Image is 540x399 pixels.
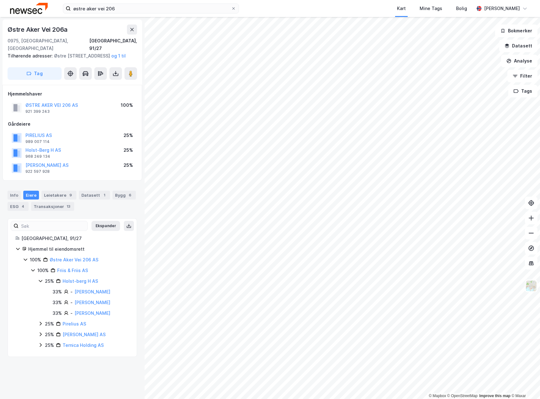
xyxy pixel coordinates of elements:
[25,139,50,144] div: 989 007 114
[420,5,442,12] div: Mine Tags
[484,5,520,12] div: [PERSON_NAME]
[89,37,137,52] div: [GEOGRAPHIC_DATA], 91/27
[74,310,110,316] a: [PERSON_NAME]
[127,192,133,198] div: 6
[65,203,72,210] div: 13
[91,221,120,231] button: Ekspander
[456,5,467,12] div: Bolig
[8,52,132,60] div: Østre [STREET_ADDRESS]
[509,369,540,399] div: Kontrollprogram for chat
[8,120,137,128] div: Gårdeiere
[52,309,62,317] div: 33%
[50,257,98,262] a: Østre Aker Vei 206 AS
[20,203,26,210] div: 4
[8,202,29,211] div: ESG
[509,369,540,399] iframe: Chat Widget
[525,280,537,292] img: Z
[52,299,62,306] div: 33%
[63,278,98,284] a: Holst-berg H AS
[21,235,129,242] div: [GEOGRAPHIC_DATA], 91/27
[10,3,48,14] img: newsec-logo.f6e21ccffca1b3a03d2d.png
[31,202,74,211] div: Transaksjoner
[71,4,231,13] input: Søk på adresse, matrikkel, gårdeiere, leietakere eller personer
[495,25,537,37] button: Bokmerker
[8,53,54,58] span: Tilhørende adresser:
[74,289,110,294] a: [PERSON_NAME]
[499,40,537,52] button: Datasett
[37,267,49,274] div: 100%
[8,25,69,35] div: Østre Aker Vei 206a
[8,90,137,98] div: Hjemmelshaver
[68,192,74,198] div: 9
[45,277,54,285] div: 25%
[501,55,537,67] button: Analyse
[23,191,39,199] div: Eiere
[70,288,73,296] div: -
[57,268,88,273] a: Friis & Friis AS
[8,37,89,52] div: 0975, [GEOGRAPHIC_DATA], [GEOGRAPHIC_DATA]
[8,191,21,199] div: Info
[124,132,133,139] div: 25%
[429,394,446,398] a: Mapbox
[121,101,133,109] div: 100%
[30,256,41,264] div: 100%
[74,300,110,305] a: [PERSON_NAME]
[63,342,104,348] a: Ternica Holding AS
[8,67,62,80] button: Tag
[124,161,133,169] div: 25%
[63,332,106,337] a: [PERSON_NAME] AS
[25,169,50,174] div: 922 597 928
[28,245,129,253] div: Hjemmel til eiendomsrett
[63,321,86,326] a: Pirelius AS
[52,288,62,296] div: 33%
[507,70,537,82] button: Filter
[70,309,73,317] div: -
[508,85,537,97] button: Tags
[124,146,133,154] div: 25%
[25,154,50,159] div: 968 249 134
[45,331,54,338] div: 25%
[41,191,76,199] div: Leietakere
[479,394,510,398] a: Improve this map
[45,320,54,328] div: 25%
[397,5,406,12] div: Kart
[45,342,54,349] div: 25%
[25,109,50,114] div: 921 399 243
[19,221,87,231] input: Søk
[113,191,136,199] div: Bygg
[101,192,107,198] div: 1
[70,299,73,306] div: -
[447,394,478,398] a: OpenStreetMap
[79,191,110,199] div: Datasett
